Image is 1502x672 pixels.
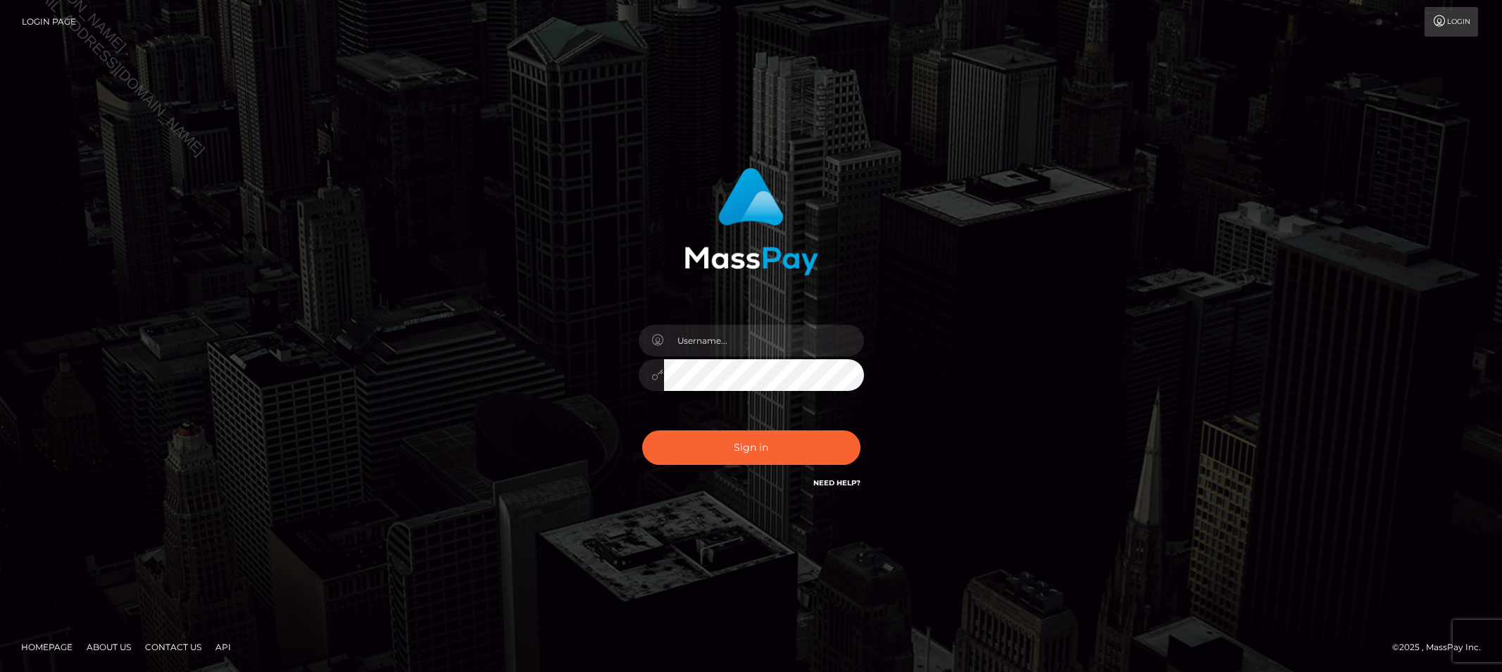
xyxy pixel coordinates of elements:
button: Sign in [642,430,860,465]
input: Username... [664,325,864,356]
a: API [210,636,237,658]
div: © 2025 , MassPay Inc. [1392,640,1491,655]
a: Login Page [22,7,76,37]
a: Login [1425,7,1478,37]
a: Homepage [15,636,78,658]
a: Need Help? [813,478,860,487]
a: Contact Us [139,636,207,658]
img: MassPay Login [684,168,818,275]
a: About Us [81,636,137,658]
